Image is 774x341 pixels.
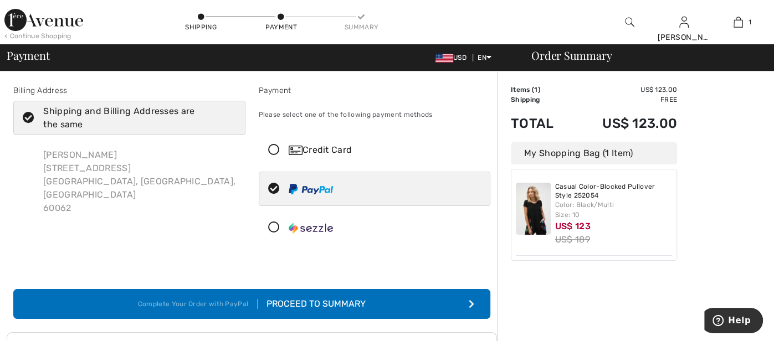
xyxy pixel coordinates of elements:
[571,95,677,105] td: Free
[511,95,571,105] td: Shipping
[511,85,571,95] td: Items ( )
[7,50,49,61] span: Payment
[749,17,751,27] span: 1
[657,32,710,43] div: [PERSON_NAME]
[435,54,453,63] img: US Dollar
[511,142,677,164] div: My Shopping Bag (1 Item)
[711,15,765,29] a: 1
[704,308,763,335] iframe: Opens a widget where you can find more information
[534,86,537,94] span: 1
[289,146,303,155] img: Credit Card
[679,15,689,29] img: My Info
[43,105,228,131] div: Shipping and Billing Addresses are the same
[511,105,571,142] td: Total
[516,183,551,235] img: Casual Color-Blocked Pullover Style 252054
[289,184,333,194] img: PayPal
[289,223,333,234] img: Sezzle
[518,50,767,61] div: Order Summary
[435,54,471,61] span: USD
[259,85,491,96] div: Payment
[289,143,483,157] div: Credit Card
[264,22,298,32] div: Payment
[13,289,490,319] button: Complete Your Order with PayPal Proceed to Summary
[184,22,218,32] div: Shipping
[555,183,673,200] a: Casual Color-Blocked Pullover Style 252054
[4,31,71,41] div: < Continue Shopping
[258,297,366,311] div: Proceed to Summary
[571,85,677,95] td: US$ 123.00
[34,139,245,224] div: [PERSON_NAME] [STREET_ADDRESS] [GEOGRAPHIC_DATA], [GEOGRAPHIC_DATA], [GEOGRAPHIC_DATA] 60062
[555,234,590,245] s: US$ 189
[734,15,743,29] img: My Bag
[478,54,491,61] span: EN
[625,15,634,29] img: search the website
[259,101,491,128] div: Please select one of the following payment methods
[13,85,245,96] div: Billing Address
[555,200,673,220] div: Color: Black/Multi Size: 10
[555,221,591,231] span: US$ 123
[345,22,378,32] div: Summary
[571,105,677,142] td: US$ 123.00
[138,299,258,309] div: Complete Your Order with PayPal
[4,9,83,31] img: 1ère Avenue
[679,17,689,27] a: Sign In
